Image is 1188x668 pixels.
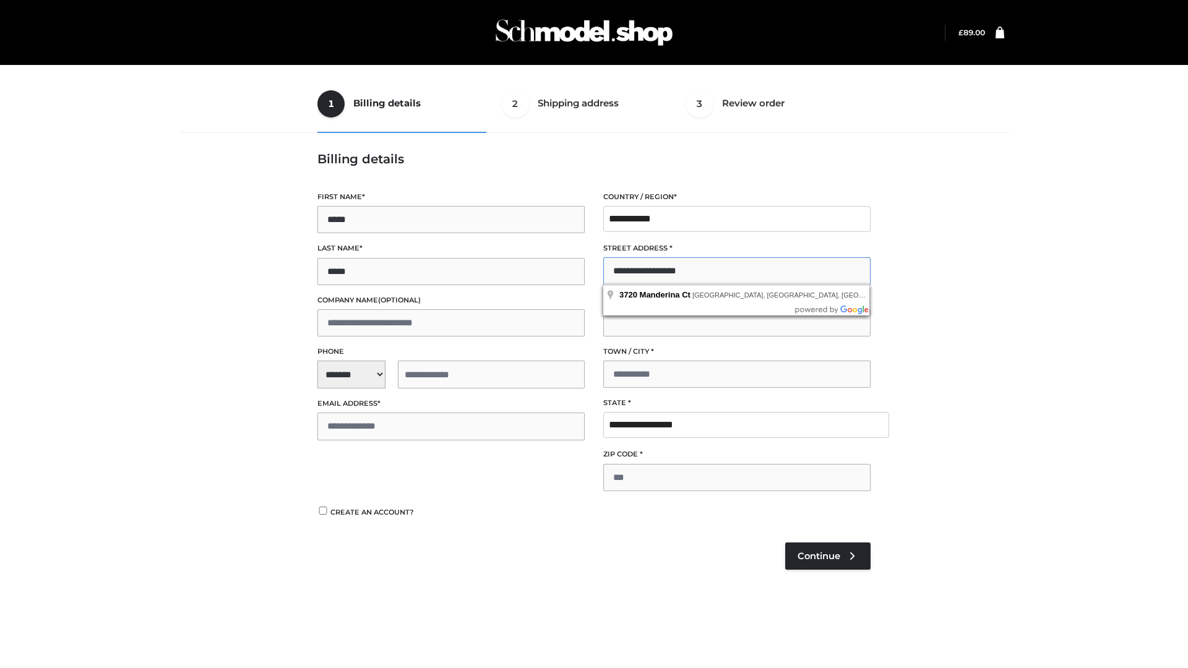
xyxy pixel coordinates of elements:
[330,508,414,516] span: Create an account?
[692,291,913,299] span: [GEOGRAPHIC_DATA], [GEOGRAPHIC_DATA], [GEOGRAPHIC_DATA]
[317,346,585,358] label: Phone
[317,294,585,306] label: Company name
[619,290,637,299] span: 3720
[317,242,585,254] label: Last name
[378,296,421,304] span: (optional)
[785,542,871,570] a: Continue
[317,507,329,515] input: Create an account?
[603,242,871,254] label: Street address
[317,191,585,203] label: First name
[317,398,585,409] label: Email address
[958,28,963,37] span: £
[603,346,871,358] label: Town / City
[317,152,871,166] h3: Billing details
[958,28,985,37] a: £89.00
[640,290,691,299] span: Manderina Ct
[798,550,840,562] span: Continue
[491,8,677,57] img: Schmodel Admin 964
[603,191,871,203] label: Country / Region
[603,448,871,460] label: ZIP Code
[958,28,985,37] bdi: 89.00
[603,397,871,409] label: State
